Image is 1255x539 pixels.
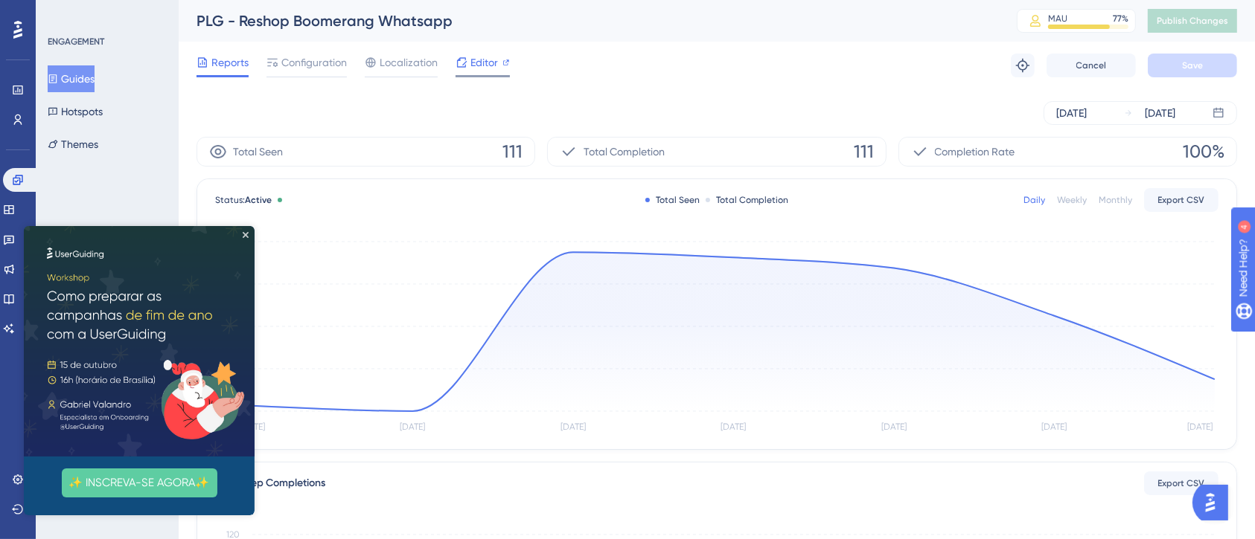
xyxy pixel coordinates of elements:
span: Total Seen [233,143,283,161]
div: Total Completion [706,194,788,206]
iframe: UserGuiding AI Assistant Launcher [1192,480,1237,525]
tspan: [DATE] [1187,422,1213,433]
tspan: [DATE] [1042,422,1067,433]
span: Reports [211,54,249,71]
span: Active [245,195,272,205]
tspan: [DATE] [721,422,747,433]
div: ENGAGEMENT [48,36,104,48]
button: Hotspots [48,98,103,125]
span: Total Completion [584,143,665,161]
tspan: [DATE] [881,422,907,433]
button: Cancel [1047,54,1136,77]
span: 111 [854,140,874,164]
button: Save [1148,54,1237,77]
span: 100% [1183,140,1224,164]
div: [DATE] [1056,104,1087,122]
span: Localization [380,54,438,71]
span: Publish Changes [1157,15,1228,27]
div: MAU [1048,13,1067,25]
span: Save [1182,59,1203,71]
button: Publish Changes [1148,9,1237,33]
button: ✨ INSCREVA-SE AGORA✨ [38,242,194,271]
tspan: [DATE] [561,422,586,433]
div: Monthly [1099,194,1132,206]
div: Daily [1024,194,1045,206]
span: Need Help? [35,4,93,22]
div: PLG - Reshop Boomerang Whatsapp [197,10,980,31]
span: 111 [502,140,523,164]
span: Export CSV [1158,477,1205,489]
button: Export CSV [1144,471,1219,495]
button: Themes [48,131,98,158]
tspan: [DATE] [400,422,426,433]
div: Total Seen [645,194,700,206]
span: Cancel [1076,59,1107,71]
div: Close Preview [219,6,225,12]
button: Guides [48,65,95,92]
div: Weekly [1057,194,1087,206]
span: Export CSV [1158,194,1205,206]
span: Completion Rate [935,143,1015,161]
div: 4 [103,7,108,19]
div: [DATE] [1145,104,1175,122]
div: 77 % [1113,13,1128,25]
div: Total Step Completions [215,474,325,492]
span: Status: [215,194,272,206]
span: Editor [470,54,498,71]
span: Configuration [281,54,347,71]
button: Export CSV [1144,188,1219,212]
